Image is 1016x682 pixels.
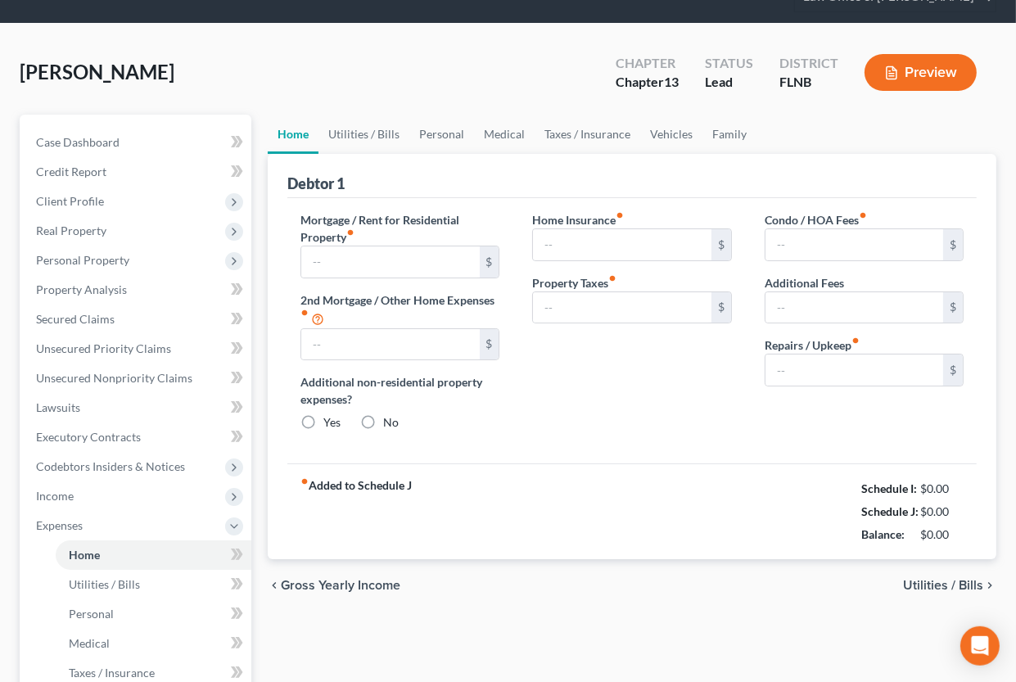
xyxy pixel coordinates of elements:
i: fiber_manual_record [300,477,309,486]
label: Repairs / Upkeep [765,336,860,354]
span: Secured Claims [36,312,115,326]
i: fiber_manual_record [300,309,309,317]
span: Executory Contracts [36,430,141,444]
div: $0.00 [921,526,964,543]
div: $0.00 [921,504,964,520]
span: Unsecured Nonpriority Claims [36,371,192,385]
div: $ [480,246,499,278]
i: fiber_manual_record [616,211,624,219]
a: Medical [56,629,251,658]
span: Real Property [36,224,106,237]
div: FLNB [779,73,838,92]
input: -- [765,229,943,260]
label: Condo / HOA Fees [765,211,867,228]
input: -- [765,355,943,386]
div: Chapter [616,54,679,73]
a: Home [56,540,251,570]
label: Property Taxes [532,274,616,291]
span: Unsecured Priority Claims [36,341,171,355]
button: Utilities / Bills chevron_right [903,579,996,592]
i: fiber_manual_record [859,211,867,219]
div: Debtor 1 [287,174,345,193]
strong: Schedule I: [861,481,917,495]
a: Unsecured Nonpriority Claims [23,364,251,393]
div: $ [711,229,731,260]
a: Unsecured Priority Claims [23,334,251,364]
i: fiber_manual_record [608,274,616,282]
span: Utilities / Bills [903,579,983,592]
span: Income [36,489,74,503]
div: Open Intercom Messenger [960,626,1000,666]
a: Utilities / Bills [318,115,409,154]
span: Utilities / Bills [69,577,140,591]
span: 13 [664,74,679,89]
span: Taxes / Insurance [69,666,155,680]
a: Taxes / Insurance [535,115,640,154]
span: [PERSON_NAME] [20,60,174,84]
a: Credit Report [23,157,251,187]
button: Preview [865,54,977,91]
a: Medical [474,115,535,154]
span: Personal Property [36,253,129,267]
a: Executory Contracts [23,422,251,452]
div: Lead [705,73,753,92]
div: Chapter [616,73,679,92]
a: Family [702,115,756,154]
div: District [779,54,838,73]
span: Personal [69,607,114,621]
a: Utilities / Bills [56,570,251,599]
a: Case Dashboard [23,128,251,157]
span: Lawsuits [36,400,80,414]
label: Mortgage / Rent for Residential Property [300,211,499,246]
input: -- [301,329,479,360]
div: $ [480,329,499,360]
span: Credit Report [36,165,106,178]
input: -- [533,292,711,323]
span: Gross Yearly Income [281,579,400,592]
strong: Balance: [861,527,905,541]
input: -- [533,229,711,260]
span: Expenses [36,518,83,532]
a: Secured Claims [23,305,251,334]
i: fiber_manual_record [346,228,354,237]
div: $ [943,292,963,323]
span: Home [69,548,100,562]
i: chevron_left [268,579,281,592]
div: $ [943,229,963,260]
span: Client Profile [36,194,104,208]
label: 2nd Mortgage / Other Home Expenses [300,291,499,328]
span: Codebtors Insiders & Notices [36,459,185,473]
label: Additional Fees [765,274,844,291]
div: $0.00 [921,481,964,497]
a: Home [268,115,318,154]
label: Additional non-residential property expenses? [300,373,499,408]
strong: Schedule J: [861,504,919,518]
div: $ [711,292,731,323]
input: -- [765,292,943,323]
i: fiber_manual_record [851,336,860,345]
span: Property Analysis [36,282,127,296]
a: Lawsuits [23,393,251,422]
a: Personal [56,599,251,629]
span: Medical [69,636,110,650]
label: No [383,414,399,431]
i: chevron_right [983,579,996,592]
label: Home Insurance [532,211,624,228]
a: Property Analysis [23,275,251,305]
a: Personal [409,115,474,154]
div: Status [705,54,753,73]
strong: Added to Schedule J [300,477,412,546]
button: chevron_left Gross Yearly Income [268,579,400,592]
span: Case Dashboard [36,135,120,149]
label: Yes [323,414,341,431]
input: -- [301,246,479,278]
div: $ [943,355,963,386]
a: Vehicles [640,115,702,154]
